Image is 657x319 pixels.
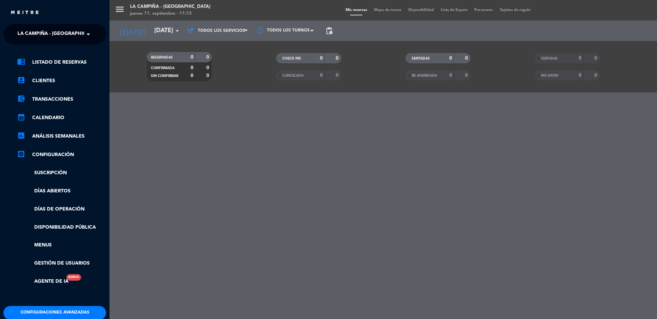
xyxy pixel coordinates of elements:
img: MEITRE [10,10,39,15]
div: Nuevo [66,274,81,281]
a: Disponibilidad pública [17,224,106,231]
a: account_boxClientes [17,77,106,85]
a: Menus [17,241,106,249]
a: assessmentANÁLISIS SEMANALES [17,132,106,140]
a: Gestión de usuarios [17,259,106,267]
a: chrome_reader_modeListado de Reservas [17,58,106,66]
i: chrome_reader_mode [17,58,25,66]
span: La Campiña - [GEOGRAPHIC_DATA] [17,27,103,41]
i: settings_applications [17,150,25,158]
i: account_box [17,76,25,84]
a: Días de Operación [17,205,106,213]
a: Días abiertos [17,187,106,195]
i: assessment [17,131,25,140]
i: account_balance_wallet [17,94,25,103]
a: calendar_monthCalendario [17,114,106,122]
i: calendar_month [17,113,25,121]
a: Agente de IANuevo [17,278,68,285]
a: Configuración [17,151,106,159]
a: account_balance_walletTransacciones [17,95,106,103]
a: Suscripción [17,169,106,177]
